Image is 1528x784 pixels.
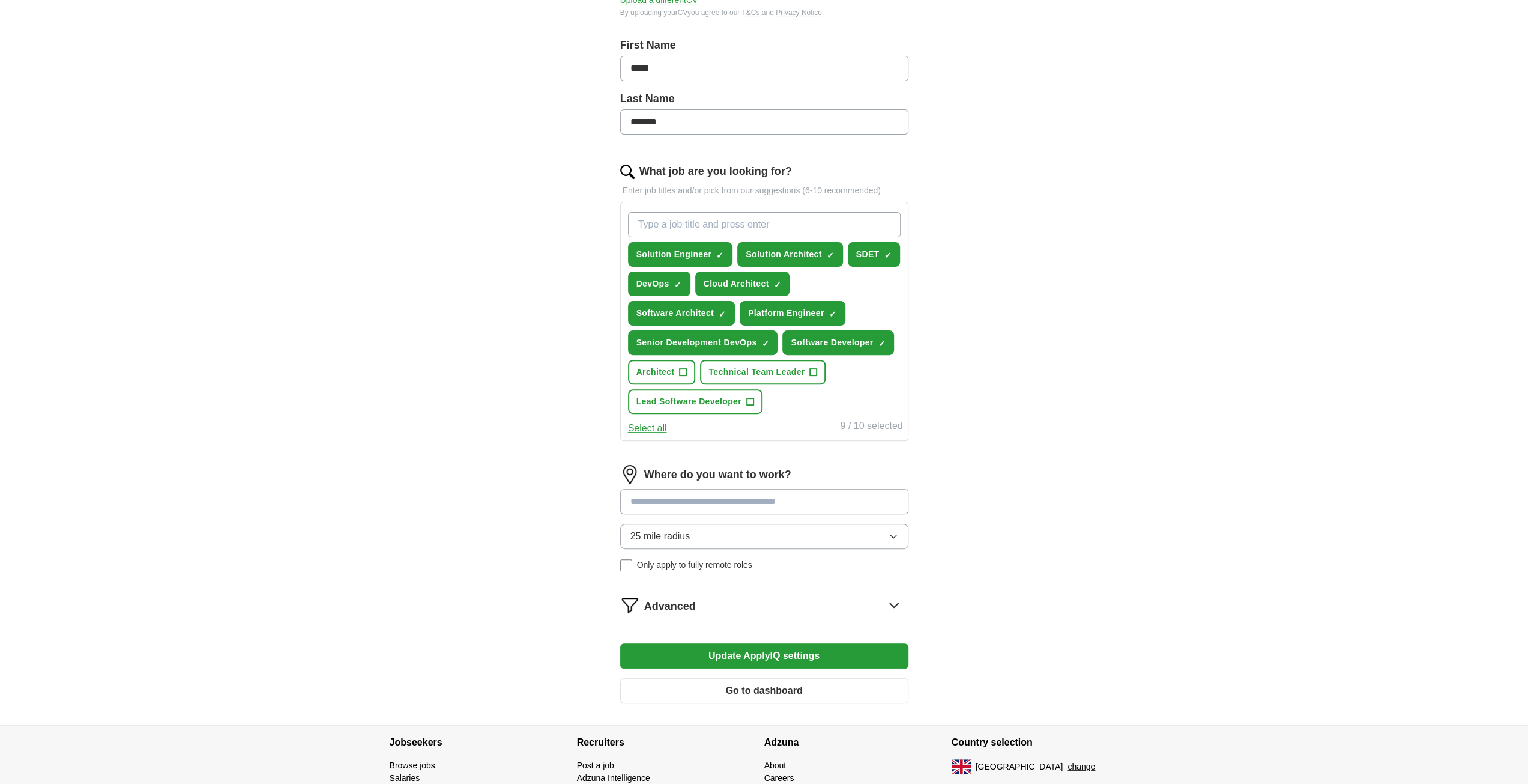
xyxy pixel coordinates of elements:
[628,242,733,267] button: Solution Engineer✓
[719,309,726,319] span: ✓
[620,524,908,549] button: 25 mile radius
[708,366,805,378] span: Technical Team Leader
[636,366,675,378] span: Architect
[620,465,639,484] img: location.png
[737,242,842,267] button: Solution Architect✓
[636,307,714,320] span: Software Architect
[630,529,690,544] span: 25 mile radius
[628,389,762,414] button: Lead Software Developer
[628,272,690,296] button: DevOps✓
[637,559,752,571] span: Only apply to fully remote roles
[636,395,741,408] span: Lead Software Developer
[620,643,908,669] button: Update ApplyIQ settings
[748,307,824,320] span: Platform Engineer
[746,248,821,261] span: Solution Architect
[695,272,790,296] button: Cloud Architect✓
[740,301,845,326] button: Platform Engineer✓
[848,242,901,267] button: SDET✓
[620,165,635,179] img: search.png
[674,280,681,290] span: ✓
[620,7,908,18] div: By uploading your CV you agree to our and .
[577,761,614,770] a: Post a job
[764,773,794,783] a: Careers
[628,330,778,355] button: Senior Development DevOps✓
[628,421,667,436] button: Select all
[878,339,885,348] span: ✓
[628,212,901,237] input: Type a job title and press enter
[620,37,908,53] label: First Name
[639,163,792,180] label: What job are you looking for?
[390,773,420,783] a: Salaries
[952,726,1139,759] h4: Country selection
[856,248,880,261] span: SDET
[782,330,894,355] button: Software Developer✓
[776,8,822,17] a: Privacy Notice
[390,761,435,770] a: Browse jobs
[741,8,759,17] a: T&Cs
[773,280,781,290] span: ✓
[636,336,757,349] span: Senior Development DevOps
[620,595,639,615] img: filter
[577,773,650,783] a: Adzuna Intelligence
[636,278,669,290] span: DevOps
[1067,761,1095,773] button: change
[628,360,696,384] button: Architect
[840,419,902,436] div: 9 / 10 selected
[952,759,971,774] img: UK flag
[620,91,908,107] label: Last Name
[884,251,891,260] span: ✓
[620,184,908,197] p: Enter job titles and/or pick from our suggestions (6-10 recommended)
[628,301,735,326] button: Software Architect✓
[620,559,632,571] input: Only apply to fully remote roles
[716,251,723,260] span: ✓
[636,248,712,261] span: Solution Engineer
[704,278,769,290] span: Cloud Architect
[644,467,791,483] label: Where do you want to work?
[620,678,908,703] button: Go to dashboard
[791,336,873,349] span: Software Developer
[829,309,836,319] span: ✓
[700,360,826,384] button: Technical Team Leader
[644,598,696,615] span: Advanced
[827,251,834,260] span: ✓
[976,761,1063,773] span: [GEOGRAPHIC_DATA]
[761,339,769,348] span: ✓
[764,761,787,770] a: About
